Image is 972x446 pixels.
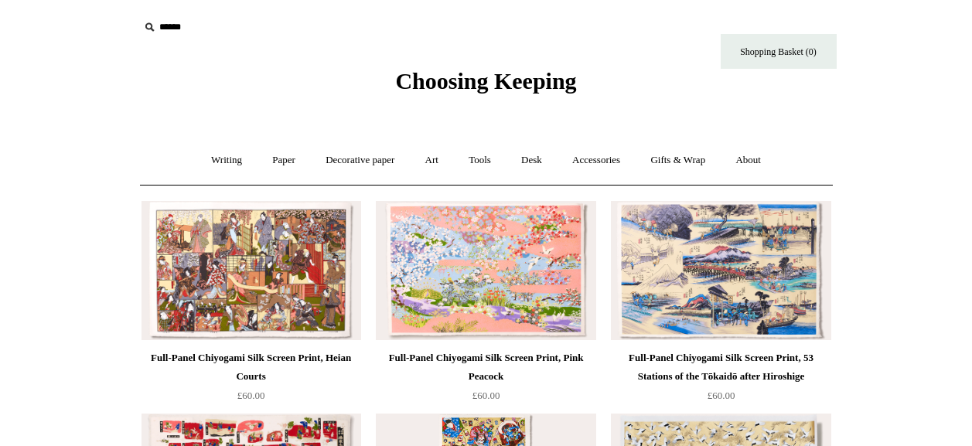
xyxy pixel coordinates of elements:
[376,201,595,340] a: Full-Panel Chiyogami Silk Screen Print, Pink Peacock Full-Panel Chiyogami Silk Screen Print, Pink...
[376,201,595,340] img: Full-Panel Chiyogami Silk Screen Print, Pink Peacock
[145,349,357,386] div: Full-Panel Chiyogami Silk Screen Print, Heian Courts
[380,349,592,386] div: Full-Panel Chiyogami Silk Screen Print, Pink Peacock
[376,349,595,412] a: Full-Panel Chiyogami Silk Screen Print, Pink Peacock £60.00
[237,390,265,401] span: £60.00
[395,80,576,91] a: Choosing Keeping
[472,390,500,401] span: £60.00
[142,349,361,412] a: Full-Panel Chiyogami Silk Screen Print, Heian Courts £60.00
[611,349,830,412] a: Full-Panel Chiyogami Silk Screen Print, 53 Stations of the Tōkaidō after Hiroshige £60.00
[721,34,837,69] a: Shopping Basket (0)
[258,140,309,181] a: Paper
[411,140,452,181] a: Art
[507,140,556,181] a: Desk
[142,201,361,340] img: Full-Panel Chiyogami Silk Screen Print, Heian Courts
[721,140,775,181] a: About
[197,140,256,181] a: Writing
[636,140,719,181] a: Gifts & Wrap
[142,201,361,340] a: Full-Panel Chiyogami Silk Screen Print, Heian Courts Full-Panel Chiyogami Silk Screen Print, Heia...
[312,140,408,181] a: Decorative paper
[611,201,830,340] a: Full-Panel Chiyogami Silk Screen Print, 53 Stations of the Tōkaidō after Hiroshige Full-Panel Chi...
[615,349,827,386] div: Full-Panel Chiyogami Silk Screen Print, 53 Stations of the Tōkaidō after Hiroshige
[558,140,634,181] a: Accessories
[611,201,830,340] img: Full-Panel Chiyogami Silk Screen Print, 53 Stations of the Tōkaidō after Hiroshige
[395,68,576,94] span: Choosing Keeping
[455,140,505,181] a: Tools
[708,390,735,401] span: £60.00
